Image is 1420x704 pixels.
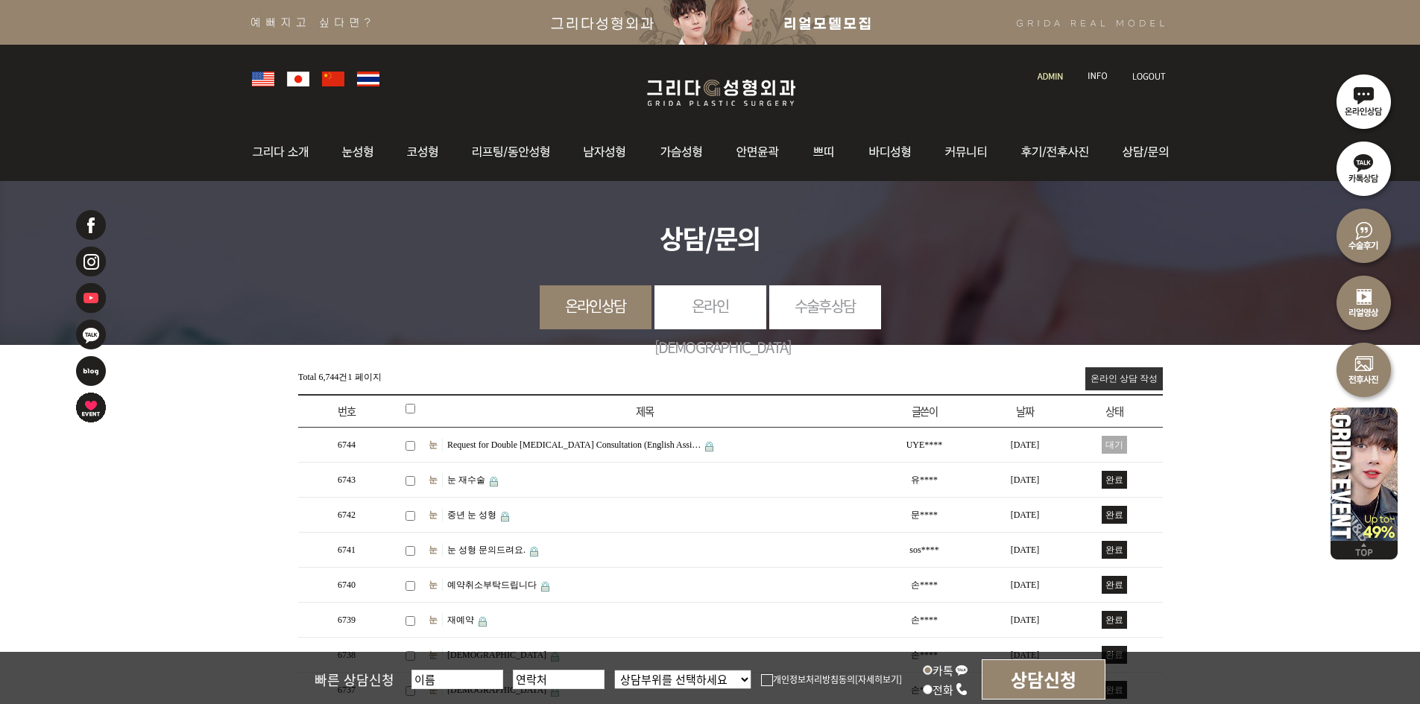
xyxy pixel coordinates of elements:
[429,438,443,451] a: 눈
[425,395,865,428] th: 제목
[1331,134,1398,201] img: 카톡상담
[923,662,968,678] label: 카톡
[513,670,605,689] input: 연락처
[322,72,344,86] img: global_china.png
[1331,402,1398,541] img: 이벤트
[1088,72,1108,80] img: info_text.jpg
[761,673,855,685] label: 개인정보처리방침동의
[984,638,1066,673] td: [DATE]
[1102,576,1127,594] span: 완료
[797,123,852,181] img: 쁘띠
[429,613,443,627] a: 눈
[1132,72,1167,80] img: logout_text.jpg
[1016,403,1033,419] a: 날짜
[75,355,107,387] img: 네이버블로그
[984,603,1066,638] td: [DATE]
[1109,123,1176,181] img: 상담/문의
[447,580,537,590] a: 예약취소부탁드립니다
[75,318,107,351] img: 카카오톡
[955,682,968,696] img: call_icon.png
[568,123,644,181] img: 남자성형
[298,372,348,382] span: Total 6,744건
[929,123,1006,181] img: 커뮤니티
[1102,646,1127,664] span: 완료
[447,650,546,660] a: [DEMOGRAPHIC_DATA]
[855,673,902,685] a: [자세히보기]
[357,72,379,86] img: global_thailand.png
[720,123,797,181] img: 안면윤곽
[1085,367,1163,390] a: 온라인 상담 작성
[1102,471,1127,489] span: 완료
[75,282,107,314] img: 유투브
[1102,436,1127,454] span: 대기
[1102,541,1127,559] span: 완료
[287,72,309,86] img: global_japan.png
[447,475,485,485] a: 눈 재수술
[429,543,443,556] a: 눈
[644,123,720,181] img: 가슴성형
[923,682,968,697] label: 전화
[632,75,810,110] img: 그리다성형외과
[769,285,881,326] a: 수술후상담
[865,395,984,428] th: 글쓴이
[252,72,274,86] img: global_usa.png
[761,674,773,686] img: checkbox.png
[984,463,1066,498] td: [DATE]
[955,663,968,676] img: kakao_icon.png
[984,428,1066,463] td: [DATE]
[75,245,107,278] img: 인스타그램
[984,498,1066,533] td: [DATE]
[1006,123,1109,181] img: 후기/전후사진
[315,670,394,689] span: 빠른 상담신청
[984,568,1066,603] td: [DATE]
[501,512,509,521] img: 비밀글
[455,123,568,181] img: 동안성형
[298,568,395,603] td: 6740
[984,533,1066,568] td: [DATE]
[75,391,107,424] img: 이벤트
[1102,506,1127,524] span: 완료
[923,665,933,675] input: 카톡
[447,440,701,450] a: Request for Double [MEDICAL_DATA] Consultation (English Assi…
[1331,268,1398,335] img: 리얼영상
[1331,541,1398,559] img: 위로가기
[1331,201,1398,268] img: 수술후기
[1331,67,1398,134] img: 온라인상담
[654,285,766,367] a: 온라인[DEMOGRAPHIC_DATA]
[447,510,496,520] a: 중년 눈 성형
[429,473,443,486] a: 눈
[298,638,395,673] td: 6738
[982,659,1105,700] input: 상담신청
[75,209,107,241] img: 페이스북
[490,477,498,486] img: 비밀글
[411,670,503,689] input: 이름
[429,578,443,592] a: 눈
[1331,335,1398,402] img: 수술전후사진
[530,547,538,556] img: 비밀글
[852,123,929,181] img: 바디성형
[298,603,395,638] td: 6739
[429,508,443,521] a: 눈
[298,463,395,498] td: 6743
[447,615,474,625] a: 재예약
[298,428,395,463] td: 6744
[541,582,549,592] img: 비밀글
[298,533,395,568] td: 6741
[923,685,933,694] input: 전화
[540,285,651,326] a: 온라인상담
[429,648,443,662] a: 눈
[325,123,391,181] img: 눈성형
[1038,72,1063,80] img: adm_text.jpg
[391,123,455,181] img: 코성형
[298,367,382,384] div: 1 페이지
[705,442,713,451] img: 비밀글
[1066,395,1163,428] th: 상태
[298,395,395,428] th: 번호
[244,123,325,181] img: 그리다소개
[298,498,395,533] td: 6742
[1102,611,1127,629] span: 완료
[447,545,526,555] a: 눈 성형 문의드려요.
[479,617,487,627] img: 비밀글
